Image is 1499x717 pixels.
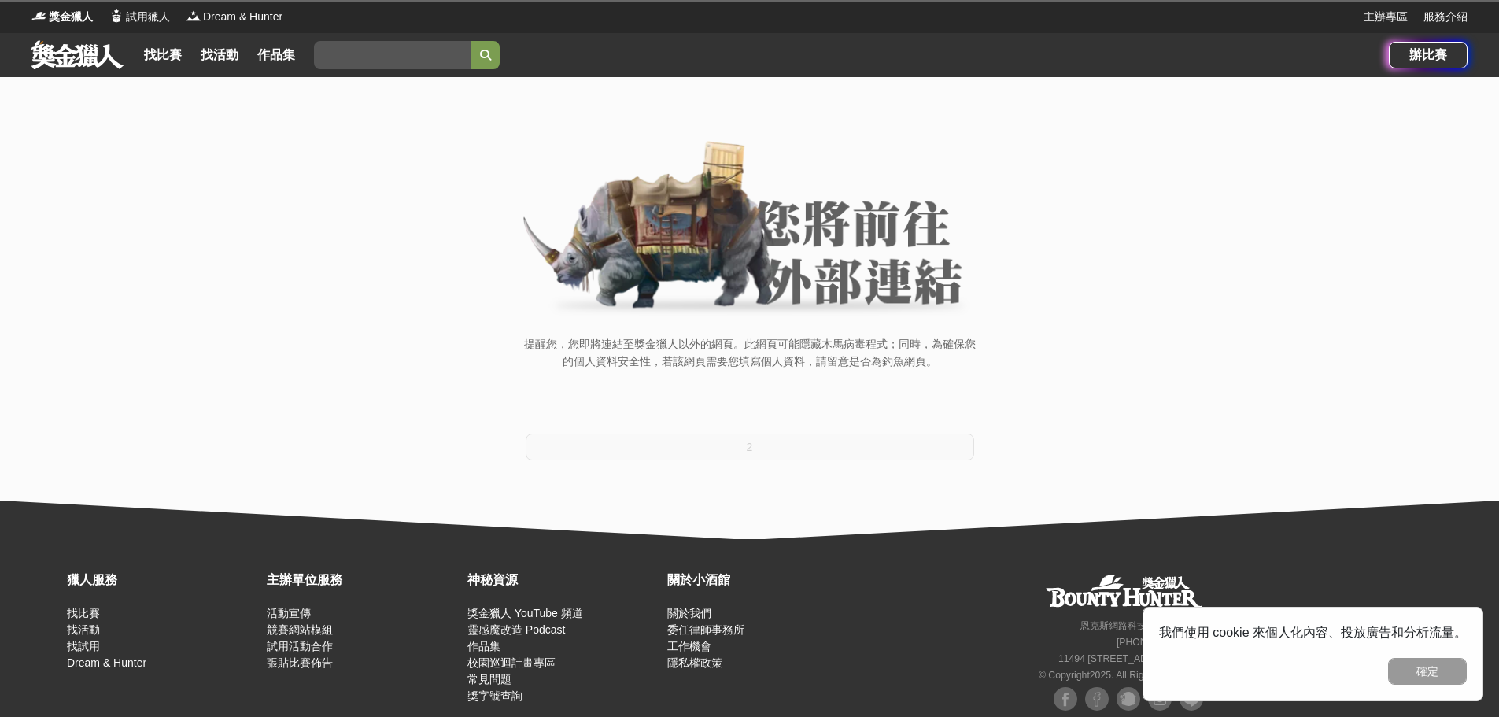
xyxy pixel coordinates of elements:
img: Plurk [1117,687,1140,711]
a: Logo獎金獵人 [31,9,93,25]
div: 獵人服務 [67,571,259,589]
a: 張貼比賽佈告 [267,656,333,669]
small: 恩克斯網路科技股份有限公司 [1080,620,1203,631]
img: Facebook [1085,687,1109,711]
a: 校園巡迴計畫專區 [467,656,556,669]
small: [PHONE_NUMBER] [1117,637,1203,648]
div: 主辦單位服務 [267,571,459,589]
a: 找比賽 [138,44,188,66]
div: 關於小酒館 [667,571,859,589]
a: 作品集 [251,44,301,66]
a: 委任律師事務所 [667,623,744,636]
a: 獎金獵人 YouTube 頻道 [467,607,583,619]
button: 確定 [1388,658,1467,685]
a: 試用活動合作 [267,640,333,652]
span: 試用獵人 [126,9,170,25]
img: Logo [186,8,201,24]
img: Facebook [1054,687,1077,711]
a: 工作機會 [667,640,711,652]
span: 獎金獵人 [49,9,93,25]
button: 2 [526,434,974,460]
span: 我們使用 cookie 來個人化內容、投放廣告和分析流量。 [1159,626,1467,639]
a: 常見問題 [467,673,511,686]
a: 服務介紹 [1423,9,1468,25]
small: 11494 [STREET_ADDRESS] 3 樓 [1058,653,1203,664]
a: 競賽網站模組 [267,623,333,636]
span: Dream & Hunter [203,9,282,25]
a: 找活動 [67,623,100,636]
img: Logo [109,8,124,24]
a: 主辦專區 [1364,9,1408,25]
div: 神秘資源 [467,571,659,589]
img: Logo [31,8,47,24]
a: 找試用 [67,640,100,652]
a: 關於我們 [667,607,711,619]
a: 找比賽 [67,607,100,619]
a: Logo試用獵人 [109,9,170,25]
a: 獎字號查詢 [467,689,522,702]
a: 隱私權政策 [667,656,722,669]
a: 辦比賽 [1389,42,1468,68]
a: 活動宣傳 [267,607,311,619]
img: External Link Banner [523,141,976,319]
a: 靈感魔改造 Podcast [467,623,565,636]
a: 找活動 [194,44,245,66]
a: Dream & Hunter [67,656,146,669]
p: 提醒您，您即將連結至獎金獵人以外的網頁。此網頁可能隱藏木馬病毒程式；同時，為確保您的個人資料安全性，若該網頁需要您填寫個人資料，請留意是否為釣魚網頁。 [523,335,976,386]
a: LogoDream & Hunter [186,9,282,25]
a: 作品集 [467,640,500,652]
small: © Copyright 2025 . All Rights Reserved. [1039,670,1203,681]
